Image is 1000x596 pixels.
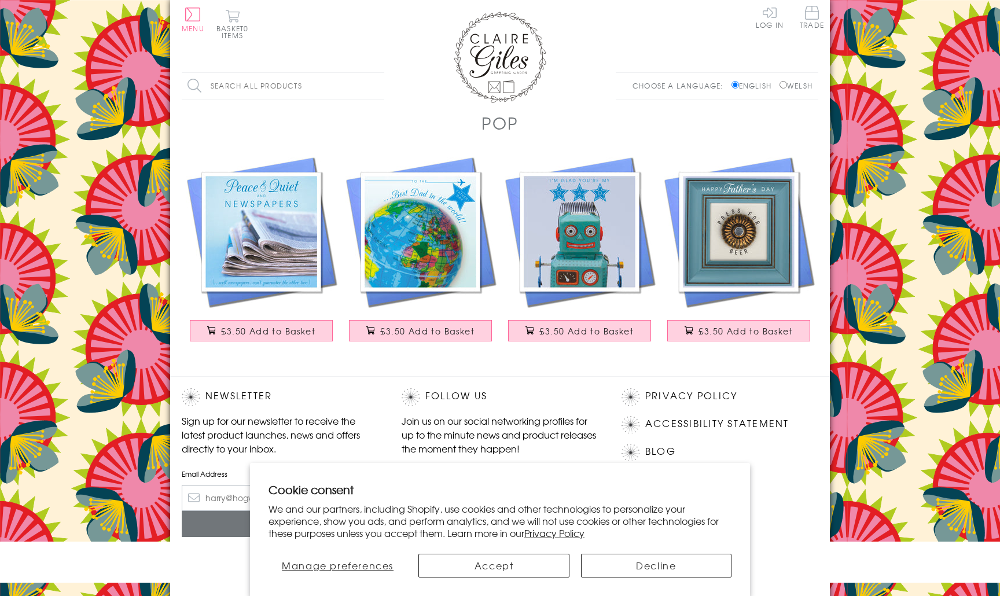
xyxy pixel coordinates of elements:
[182,8,204,32] button: Menu
[645,416,789,432] a: Accessibility Statement
[182,73,384,99] input: Search all products
[645,388,737,404] a: Privacy Policy
[269,503,731,539] p: We and our partners, including Shopify, use cookies and other technologies to personalize your ex...
[182,388,378,406] h2: Newsletter
[373,73,384,99] input: Search
[182,485,378,511] input: harry@hogwarts.edu
[282,558,394,572] span: Manage preferences
[341,152,500,311] img: Father's Day Card, Globe, Best Dad in the World
[731,80,777,91] label: English
[454,12,546,103] img: Claire Giles Greetings Cards
[756,6,784,28] a: Log In
[341,152,500,353] a: Father's Day Card, Globe, Best Dad in the World £3.50 Add to Basket
[380,325,475,337] span: £3.50 Add to Basket
[524,526,584,540] a: Privacy Policy
[182,414,378,455] p: Sign up for our newsletter to receive the latest product launches, news and offers directly to yo...
[349,320,492,341] button: £3.50 Add to Basket
[645,444,676,459] a: Blog
[581,554,731,577] button: Decline
[780,81,787,89] input: Welsh
[182,152,341,353] a: Father's Day Card, Newspapers, Peace and Quiet and Newspapers £3.50 Add to Basket
[402,388,598,406] h2: Follow Us
[481,111,519,135] h1: POP
[182,469,378,479] label: Email Address
[222,23,248,41] span: 0 items
[182,152,341,311] img: Father's Day Card, Newspapers, Peace and Quiet and Newspapers
[418,554,569,577] button: Accept
[659,152,818,311] img: Father's Day Card, Happy Father's Day, Press for Beer
[500,152,659,311] img: Father's Day Card, Robot, I'm Glad You're My Dad
[667,320,811,341] button: £3.50 Add to Basket
[182,23,204,34] span: Menu
[800,6,824,28] span: Trade
[780,80,812,91] label: Welsh
[182,511,378,537] input: Subscribe
[633,80,729,91] p: Choose a language:
[216,9,248,39] button: Basket0 items
[731,81,739,89] input: English
[269,554,407,577] button: Manage preferences
[402,414,598,455] p: Join us on our social networking profiles for up to the minute news and product releases the mome...
[698,325,793,337] span: £3.50 Add to Basket
[659,152,818,353] a: Father's Day Card, Happy Father's Day, Press for Beer £3.50 Add to Basket
[800,6,824,31] a: Trade
[221,325,315,337] span: £3.50 Add to Basket
[190,320,333,341] button: £3.50 Add to Basket
[508,320,652,341] button: £3.50 Add to Basket
[500,152,659,353] a: Father's Day Card, Robot, I'm Glad You're My Dad £3.50 Add to Basket
[539,325,634,337] span: £3.50 Add to Basket
[269,481,731,498] h2: Cookie consent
